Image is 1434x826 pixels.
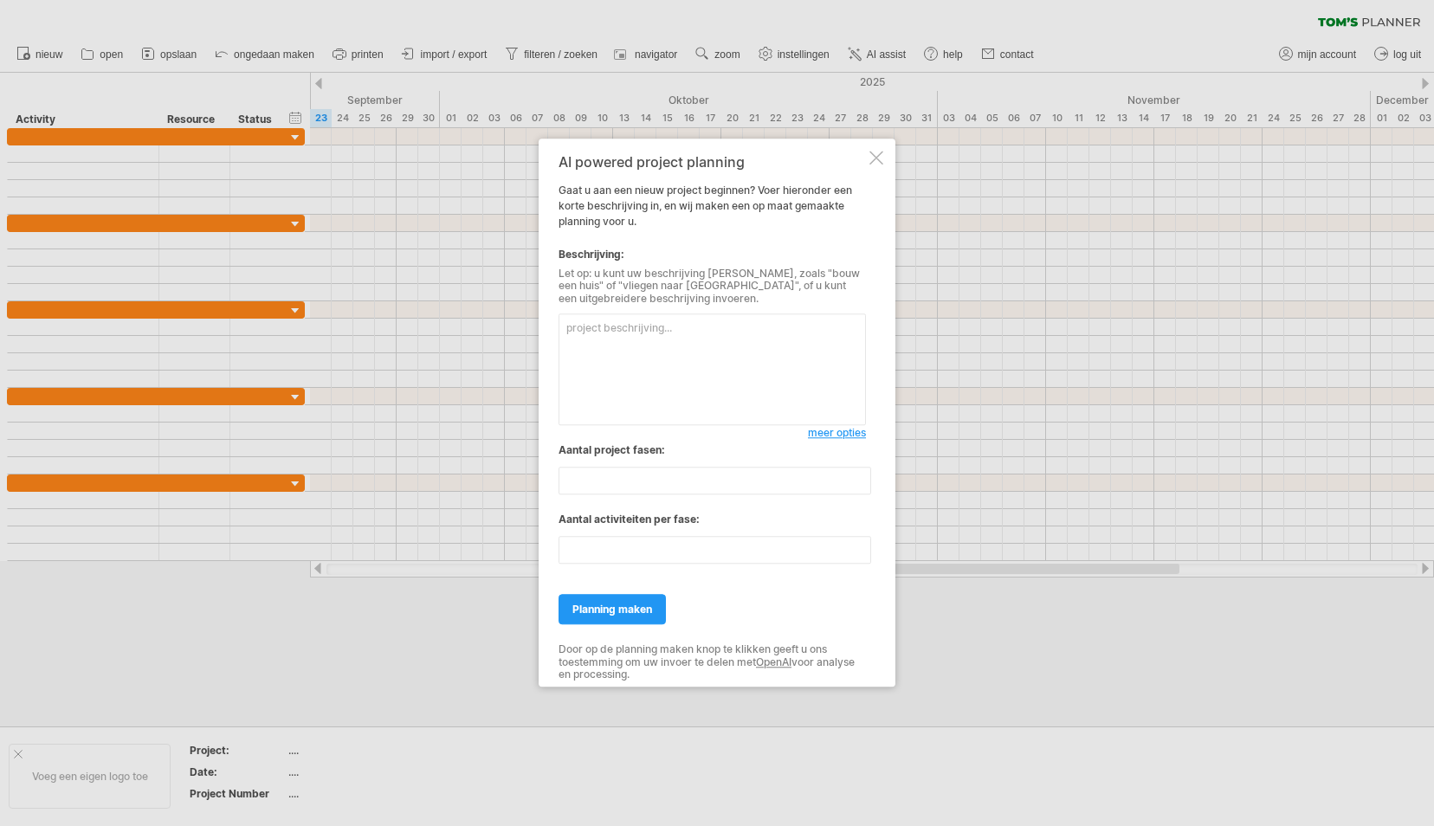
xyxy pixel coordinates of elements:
div: Door op de planning maken knop te klikken geeft u ons toestemming om uw invoer te delen met voor ... [559,644,866,681]
div: Aantal activiteiten per fase: [559,513,866,528]
a: meer opties [808,426,866,442]
div: Let op: u kunt uw beschrijving [PERSON_NAME], zoals "bouw een huis" of "vliegen naar [GEOGRAPHIC_... [559,268,866,305]
a: OpenAI [756,655,791,668]
div: Gaat u aan een nieuw project beginnen? Voer hieronder een korte beschrijving in, en wij maken een... [559,154,866,671]
a: planning maken [559,595,666,625]
span: planning maken [572,603,652,616]
div: AI powered project planning [559,154,866,170]
div: Beschrijving: [559,247,866,262]
div: Aantal project fasen: [559,443,866,459]
span: meer opties [808,427,866,440]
